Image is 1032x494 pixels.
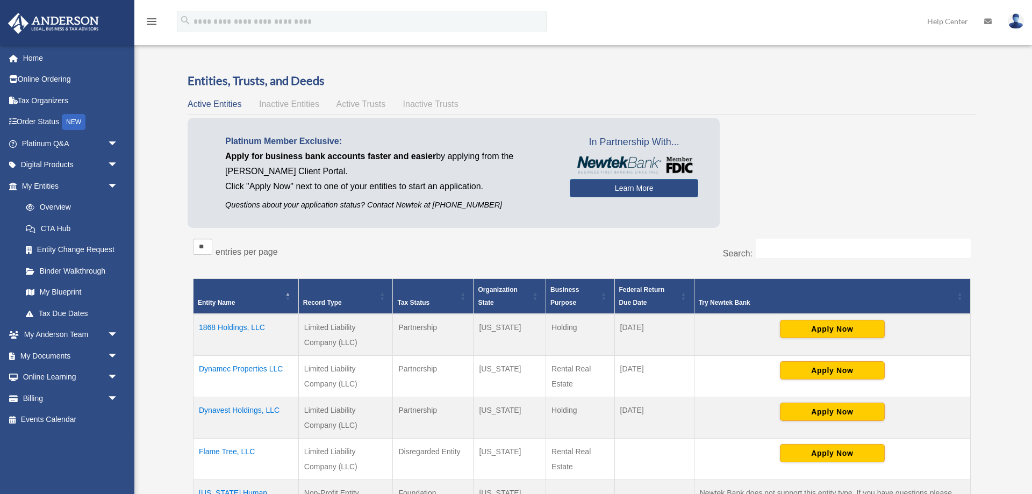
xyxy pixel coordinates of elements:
label: entries per page [216,247,278,256]
span: arrow_drop_down [107,345,129,367]
th: Entity Name: Activate to invert sorting [193,278,299,314]
a: Entity Change Request [15,239,129,261]
a: Online Learningarrow_drop_down [8,367,134,388]
a: Order StatusNEW [8,111,134,133]
td: Rental Real Estate [546,438,614,479]
a: Tax Due Dates [15,303,129,324]
a: My Documentsarrow_drop_down [8,345,134,367]
td: Partnership [393,397,474,438]
td: Limited Liability Company (LLC) [298,438,393,479]
span: Business Purpose [550,286,579,306]
td: Partnership [393,314,474,356]
th: Federal Return Due Date: Activate to sort [614,278,694,314]
img: NewtekBankLogoSM.png [575,156,693,174]
a: CTA Hub [15,218,129,239]
img: User Pic [1008,13,1024,29]
div: NEW [62,114,85,130]
td: Dynamec Properties LLC [193,355,299,397]
td: Holding [546,314,614,356]
span: Organization State [478,286,517,306]
a: Events Calendar [8,409,134,431]
td: [US_STATE] [474,397,546,438]
a: Digital Productsarrow_drop_down [8,154,134,176]
th: Organization State: Activate to sort [474,278,546,314]
td: Flame Tree, LLC [193,438,299,479]
p: Questions about your application status? Contact Newtek at [PHONE_NUMBER] [225,198,554,212]
a: Binder Walkthrough [15,260,129,282]
div: Try Newtek Bank [699,296,954,309]
td: Disregarded Entity [393,438,474,479]
span: Entity Name [198,299,235,306]
span: Inactive Entities [259,99,319,109]
span: arrow_drop_down [107,154,129,176]
th: Business Purpose: Activate to sort [546,278,614,314]
td: Limited Liability Company (LLC) [298,397,393,438]
span: Apply for business bank accounts faster and easier [225,152,436,161]
th: Try Newtek Bank : Activate to sort [694,278,970,314]
i: search [180,15,191,26]
span: arrow_drop_down [107,367,129,389]
a: Billingarrow_drop_down [8,388,134,409]
span: Inactive Trusts [403,99,458,109]
img: Anderson Advisors Platinum Portal [5,13,102,34]
a: Learn More [570,179,698,197]
a: Platinum Q&Aarrow_drop_down [8,133,134,154]
a: My Anderson Teamarrow_drop_down [8,324,134,346]
th: Record Type: Activate to sort [298,278,393,314]
p: by applying from the [PERSON_NAME] Client Portal. [225,149,554,179]
p: Click "Apply Now" next to one of your entities to start an application. [225,179,554,194]
a: Tax Organizers [8,90,134,111]
a: My Blueprint [15,282,129,303]
td: [US_STATE] [474,355,546,397]
td: Limited Liability Company (LLC) [298,355,393,397]
td: [DATE] [614,314,694,356]
td: Limited Liability Company (LLC) [298,314,393,356]
td: Partnership [393,355,474,397]
td: [US_STATE] [474,314,546,356]
td: Holding [546,397,614,438]
a: menu [145,19,158,28]
span: Federal Return Due Date [619,286,665,306]
button: Apply Now [780,444,885,462]
span: Tax Status [397,299,429,306]
span: arrow_drop_down [107,175,129,197]
h3: Entities, Trusts, and Deeds [188,73,976,89]
button: Apply Now [780,403,885,421]
span: Active Entities [188,99,241,109]
th: Tax Status: Activate to sort [393,278,474,314]
td: Rental Real Estate [546,355,614,397]
label: Search: [723,249,752,258]
span: In Partnership With... [570,134,698,151]
td: [DATE] [614,397,694,438]
p: Platinum Member Exclusive: [225,134,554,149]
td: [US_STATE] [474,438,546,479]
span: arrow_drop_down [107,388,129,410]
td: 1868 Holdings, LLC [193,314,299,356]
a: My Entitiesarrow_drop_down [8,175,129,197]
td: [DATE] [614,355,694,397]
td: Dynavest Holdings, LLC [193,397,299,438]
span: arrow_drop_down [107,133,129,155]
button: Apply Now [780,361,885,380]
span: arrow_drop_down [107,324,129,346]
span: Active Trusts [336,99,386,109]
span: Record Type [303,299,342,306]
a: Home [8,47,134,69]
a: Online Ordering [8,69,134,90]
a: Overview [15,197,124,218]
button: Apply Now [780,320,885,338]
i: menu [145,15,158,28]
